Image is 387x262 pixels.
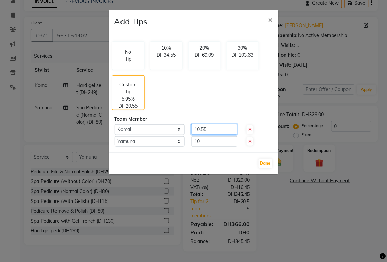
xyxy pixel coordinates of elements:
p: 10% [155,45,178,52]
p: 5.95% [122,95,135,103]
p: 20% [193,45,216,52]
p: Custom Tip [116,81,140,95]
p: DH20.55 [119,103,138,110]
p: DH69.09 [193,52,216,59]
button: Done [259,159,272,168]
span: × [268,14,273,24]
p: 30% [231,45,255,52]
span: Team Member [114,116,147,122]
button: Close [263,10,278,29]
h4: Add Tips [114,15,148,28]
p: No Tip [123,49,133,63]
p: DH34.55 [155,52,178,59]
p: DH103.63 [231,52,255,59]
